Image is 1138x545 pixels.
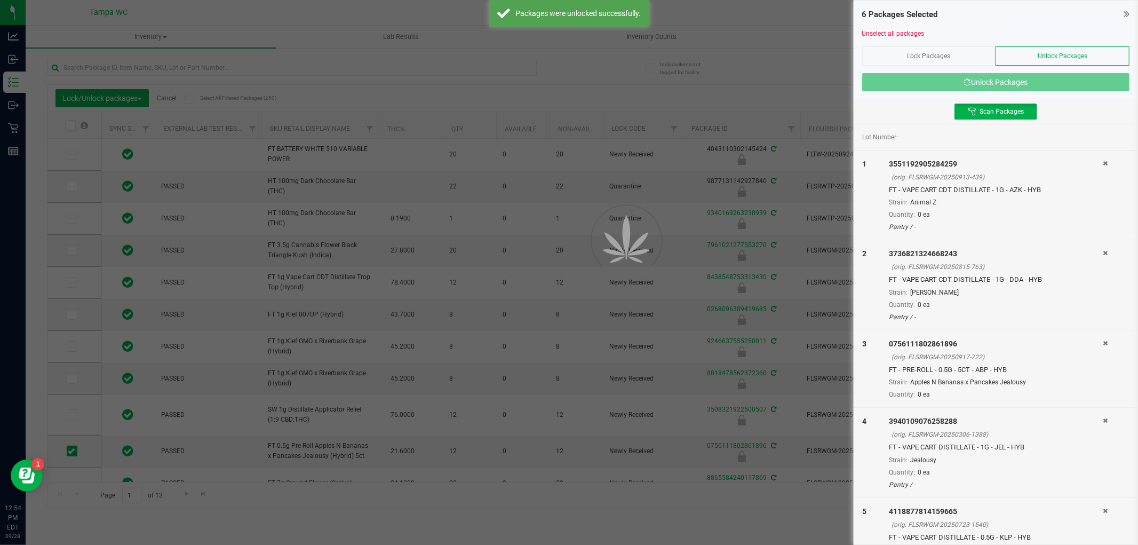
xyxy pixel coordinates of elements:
[862,417,866,425] span: 4
[889,185,1103,195] div: FT - VAPE CART CDT DISTILLATE - 1G - AZK - HYB
[910,199,936,206] span: Animal Z
[892,172,1103,182] div: (orig. FLSRWGM-20250913-439)
[889,289,908,296] span: Strain:
[910,378,1026,386] span: Apples N Bananas x Pancakes Jealousy
[889,338,1103,350] div: 0756111802861896
[862,160,866,168] span: 1
[910,289,959,296] span: [PERSON_NAME]
[889,159,1103,170] div: 3551192905284259
[31,458,44,471] iframe: Resource center unread badge
[918,469,930,476] span: 0 ea
[889,211,915,218] span: Quantity:
[892,262,1103,272] div: (orig. FLSRWGM-20250815-763)
[889,442,1103,453] div: FT - VAPE CART DISTILLATE - 1G - JEL - HYB
[889,274,1103,285] div: FT - VAPE CART CDT DISTILLATE - 1G - DDA - HYB
[918,301,930,309] span: 0 ea
[889,532,1103,543] div: FT - VAPE CART DISTILLATE - 0.5G - KLP - HYB
[889,456,908,464] span: Strain:
[889,391,915,398] span: Quantity:
[889,469,915,476] span: Quantity:
[862,249,866,258] span: 2
[910,456,936,464] span: Jealousy
[889,480,1103,489] div: Pantry / -
[862,507,866,516] span: 5
[892,352,1103,362] div: (orig. FLSRWGM-20250917-722)
[918,211,930,218] span: 0 ea
[954,104,1037,120] button: Scan Packages
[516,8,641,19] div: Packages were unlocked successfully.
[862,132,898,142] span: Lot Number:
[980,107,1024,116] span: Scan Packages
[908,52,951,60] span: Lock Packages
[889,365,1103,375] div: FT - PRE-ROLL - 0.5G - 5CT - ABP - HYB
[889,312,1103,322] div: Pantry / -
[1038,52,1087,60] span: Unlock Packages
[918,391,930,398] span: 0 ea
[862,30,925,37] a: Unselect all packages
[889,416,1103,427] div: 3940109076258288
[889,506,1103,517] div: 4118877814159665
[889,248,1103,259] div: 3736821324668243
[889,378,908,386] span: Strain:
[862,73,1129,91] button: Unlock Packages
[889,199,908,206] span: Strain:
[889,222,1103,232] div: Pantry / -
[892,430,1103,439] div: (orig. FLSRWGM-20250306-1388)
[892,520,1103,530] div: (orig. FLSRWGM-20250723-1540)
[862,339,866,348] span: 3
[889,301,915,309] span: Quantity:
[11,460,43,492] iframe: Resource center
